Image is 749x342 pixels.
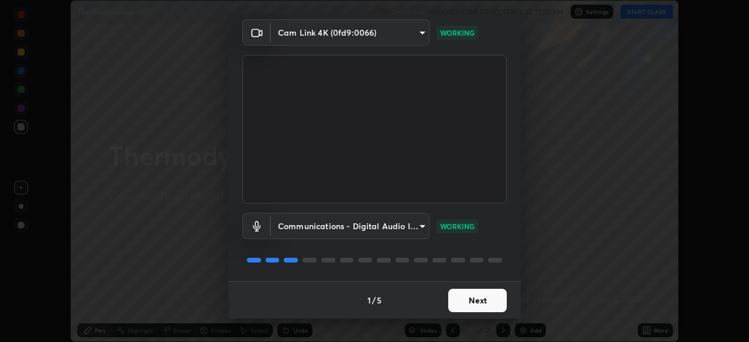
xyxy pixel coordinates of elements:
div: Cam Link 4K (0fd9:0066) [271,213,430,239]
button: Next [448,289,507,312]
h4: / [372,294,376,306]
p: WORKING [440,221,475,232]
div: Cam Link 4K (0fd9:0066) [271,19,430,46]
h4: 5 [377,294,382,306]
p: WORKING [440,27,475,38]
h4: 1 [367,294,371,306]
